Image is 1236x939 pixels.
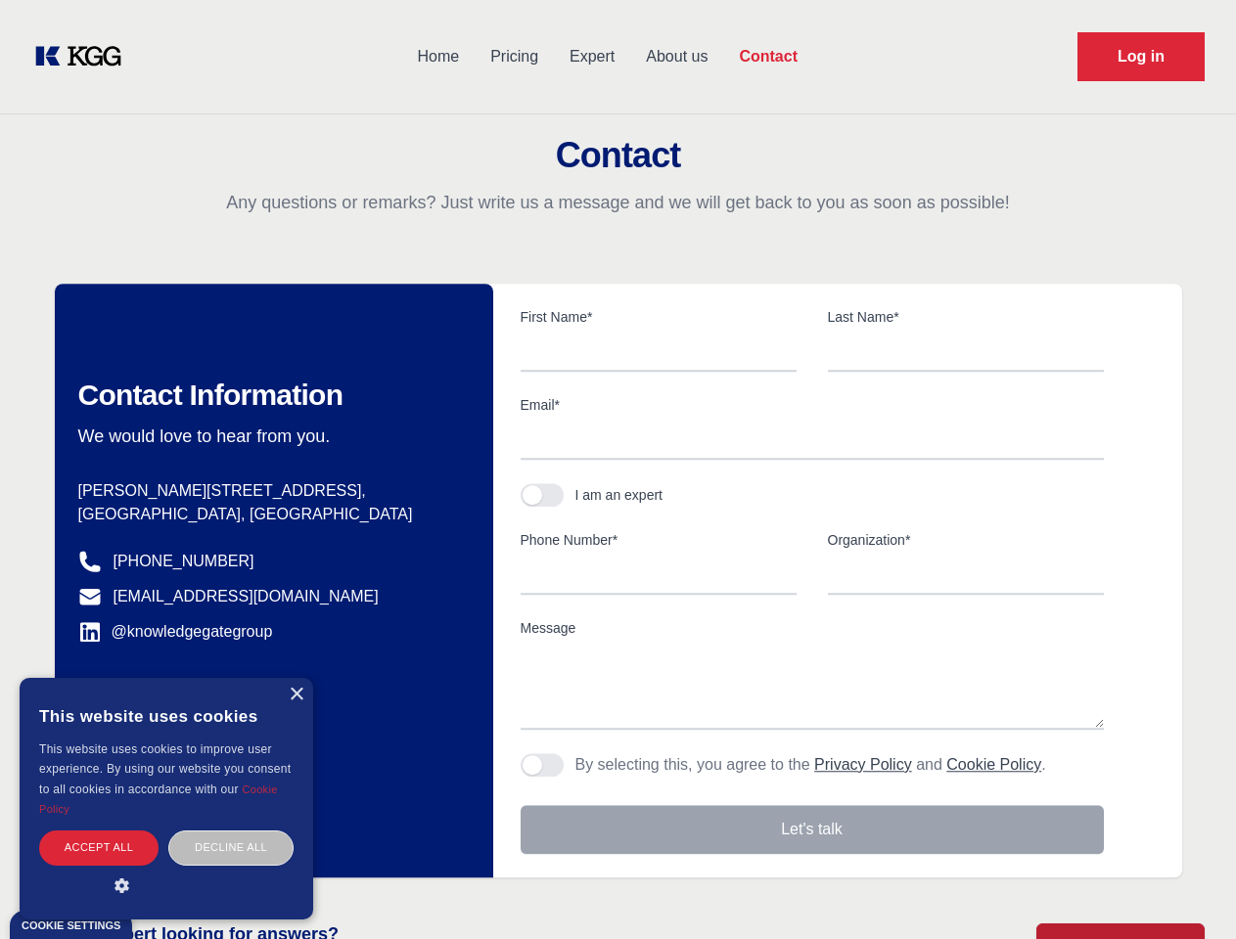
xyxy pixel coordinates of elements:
[78,620,273,644] a: @knowledgegategroup
[168,830,294,865] div: Decline all
[78,479,462,503] p: [PERSON_NAME][STREET_ADDRESS],
[78,503,462,526] p: [GEOGRAPHIC_DATA], [GEOGRAPHIC_DATA]
[39,830,159,865] div: Accept all
[554,31,630,82] a: Expert
[828,530,1104,550] label: Organization*
[31,41,137,72] a: KOL Knowledge Platform: Talk to Key External Experts (KEE)
[22,920,120,931] div: Cookie settings
[23,136,1213,175] h2: Contact
[521,395,1104,415] label: Email*
[575,485,664,505] div: I am an expert
[289,688,303,702] div: Close
[475,31,554,82] a: Pricing
[39,742,291,796] span: This website uses cookies to improve user experience. By using our website you consent to all coo...
[521,805,1104,854] button: Let's talk
[39,693,294,739] div: This website uses cookies
[1077,32,1205,81] a: Request Demo
[946,756,1041,773] a: Cookie Policy
[575,753,1046,777] p: By selecting this, you agree to the and .
[723,31,813,82] a: Contact
[78,378,462,413] h2: Contact Information
[630,31,723,82] a: About us
[814,756,912,773] a: Privacy Policy
[521,530,797,550] label: Phone Number*
[1138,845,1236,939] iframe: Chat Widget
[114,550,254,573] a: [PHONE_NUMBER]
[828,307,1104,327] label: Last Name*
[39,783,278,815] a: Cookie Policy
[114,585,379,608] a: [EMAIL_ADDRESS][DOMAIN_NAME]
[521,307,797,327] label: First Name*
[23,191,1213,214] p: Any questions or remarks? Just write us a message and we will get back to you as soon as possible!
[401,31,475,82] a: Home
[521,618,1104,638] label: Message
[78,425,462,448] p: We would love to hear from you.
